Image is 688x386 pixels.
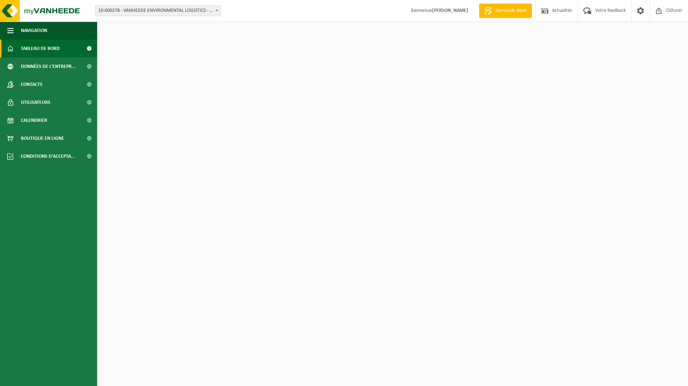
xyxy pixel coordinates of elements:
span: Calendrier [21,111,47,129]
span: 10-000278 - VANHEEDE ENVIRONMENTAL LOGISTICS - QUEVY - QUÉVY-LE-GRAND [95,5,221,16]
span: Utilisateurs [21,93,50,111]
span: Conditions d'accepta... [21,147,75,165]
span: Demande devis [494,7,528,14]
span: Données de l'entrepr... [21,58,76,75]
a: Demande devis [479,4,532,18]
span: Boutique en ligne [21,129,64,147]
span: 10-000278 - VANHEEDE ENVIRONMENTAL LOGISTICS - QUEVY - QUÉVY-LE-GRAND [95,6,221,16]
span: Navigation [21,22,47,40]
span: Tableau de bord [21,40,60,58]
span: Contacts [21,75,42,93]
strong: [PERSON_NAME] [432,8,468,13]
